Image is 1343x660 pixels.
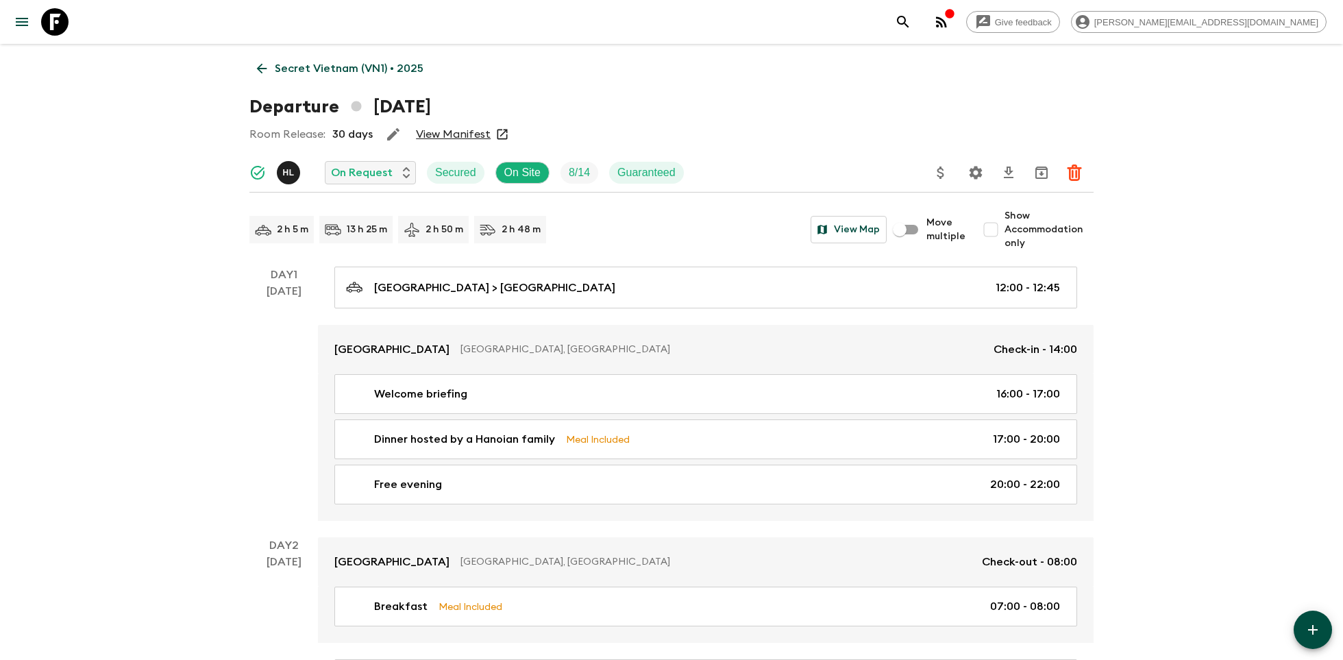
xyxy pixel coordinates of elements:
span: Give feedback [987,17,1059,27]
a: Dinner hosted by a Hanoian familyMeal Included17:00 - 20:00 [334,419,1077,459]
p: Breakfast [374,598,428,615]
div: On Site [495,162,550,184]
p: Free evening [374,476,442,493]
p: Room Release: [249,126,325,143]
p: Guaranteed [617,164,676,181]
a: [GEOGRAPHIC_DATA][GEOGRAPHIC_DATA], [GEOGRAPHIC_DATA]Check-in - 14:00 [318,325,1094,374]
a: Give feedback [966,11,1060,33]
p: 20:00 - 22:00 [990,476,1060,493]
button: Archive (Completed, Cancelled or Unsynced Departures only) [1028,159,1055,186]
span: Hoang Le Ngoc [277,165,303,176]
div: [PERSON_NAME][EMAIL_ADDRESS][DOMAIN_NAME] [1071,11,1327,33]
div: Secured [427,162,484,184]
p: [GEOGRAPHIC_DATA], [GEOGRAPHIC_DATA] [460,555,971,569]
button: View Map [811,216,887,243]
p: 12:00 - 12:45 [996,280,1060,296]
svg: Synced Successfully [249,164,266,181]
p: 17:00 - 20:00 [993,431,1060,448]
span: [PERSON_NAME][EMAIL_ADDRESS][DOMAIN_NAME] [1087,17,1326,27]
a: [GEOGRAPHIC_DATA][GEOGRAPHIC_DATA], [GEOGRAPHIC_DATA]Check-out - 08:00 [318,537,1094,587]
a: BreakfastMeal Included07:00 - 08:00 [334,587,1077,626]
p: 13 h 25 m [347,223,387,236]
button: Settings [962,159,989,186]
div: Trip Fill [560,162,598,184]
p: Welcome briefing [374,386,467,402]
p: Meal Included [439,599,502,614]
h1: Departure [DATE] [249,93,431,121]
a: View Manifest [416,127,491,141]
p: On Request [331,164,393,181]
span: Move multiple [926,216,966,243]
p: Day 1 [249,267,318,283]
p: Secured [435,164,476,181]
button: menu [8,8,36,36]
p: [GEOGRAPHIC_DATA] [334,554,449,570]
p: Secret Vietnam (VN1) • 2025 [275,60,423,77]
p: 8 / 14 [569,164,590,181]
a: [GEOGRAPHIC_DATA] > [GEOGRAPHIC_DATA]12:00 - 12:45 [334,267,1077,308]
p: Meal Included [566,432,630,447]
p: 2 h 48 m [502,223,541,236]
button: Download CSV [995,159,1022,186]
div: [DATE] [267,283,301,521]
p: Check-in - 14:00 [994,341,1077,358]
p: [GEOGRAPHIC_DATA], [GEOGRAPHIC_DATA] [460,343,983,356]
button: Delete [1061,159,1088,186]
p: H L [282,167,294,178]
p: [GEOGRAPHIC_DATA] > [GEOGRAPHIC_DATA] [374,280,615,296]
p: 30 days [332,126,373,143]
a: Welcome briefing16:00 - 17:00 [334,374,1077,414]
span: Show Accommodation only [1005,209,1094,250]
p: [GEOGRAPHIC_DATA] [334,341,449,358]
p: 16:00 - 17:00 [996,386,1060,402]
p: 2 h 5 m [277,223,308,236]
button: search adventures [889,8,917,36]
p: 07:00 - 08:00 [990,598,1060,615]
a: Free evening20:00 - 22:00 [334,465,1077,504]
p: On Site [504,164,541,181]
a: Secret Vietnam (VN1) • 2025 [249,55,431,82]
button: Update Price, Early Bird Discount and Costs [927,159,954,186]
p: Check-out - 08:00 [982,554,1077,570]
button: HL [277,161,303,184]
p: Day 2 [249,537,318,554]
p: Dinner hosted by a Hanoian family [374,431,555,448]
p: 2 h 50 m [426,223,463,236]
